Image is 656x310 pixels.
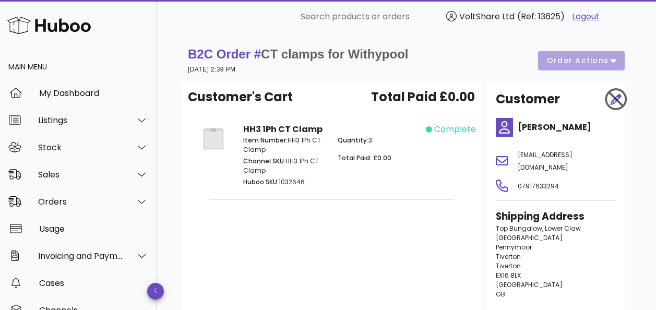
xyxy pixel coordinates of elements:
span: complete [434,123,476,136]
h3: Shipping Address [496,209,616,224]
span: Tiverton [496,261,521,270]
div: Stock [38,142,123,152]
span: [EMAIL_ADDRESS][DOMAIN_NAME] [518,150,572,172]
span: EX16 8LX [496,271,521,280]
small: [DATE] 2:39 PM [188,66,235,73]
span: Tiverton [496,252,521,261]
div: Sales [38,170,123,180]
div: My Dashboard [39,88,148,98]
h2: Customer [496,90,560,109]
p: HH3 1Ph CT Clamp [243,157,325,175]
div: Cases [39,278,148,288]
span: [GEOGRAPHIC_DATA] [496,233,563,242]
a: Logout [572,10,600,23]
div: Listings [38,115,123,125]
strong: B2C Order # [188,47,409,61]
span: Customer's Cart [188,88,293,106]
span: 07917633294 [518,182,559,190]
span: [GEOGRAPHIC_DATA] [496,280,563,289]
span: Quantity: [338,136,368,145]
span: Top Bungalow, Lower Claw [496,224,581,233]
strong: HH3 1Ph CT Clamp [243,123,323,135]
span: Channel SKU: [243,157,285,165]
span: Total Paid: £0.00 [338,153,391,162]
span: Item Number: [243,136,288,145]
span: (Ref: 13625) [517,10,565,22]
div: Orders [38,197,123,207]
img: Product Image [196,123,231,154]
span: Huboo SKU: [243,177,279,186]
span: GB [496,290,505,299]
span: CT clamps for Withypool [261,47,408,61]
p: 3 [338,136,420,145]
span: Total Paid £0.00 [371,88,475,106]
h4: [PERSON_NAME] [518,121,616,134]
p: 1032646 [243,177,325,187]
div: Invoicing and Payments [38,251,123,261]
img: Huboo Logo [7,14,91,37]
p: HH3 1Ph CT Clamp [243,136,325,154]
span: Pennymoor [496,243,532,252]
div: Usage [39,224,148,234]
span: VoltShare Ltd [459,10,515,22]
